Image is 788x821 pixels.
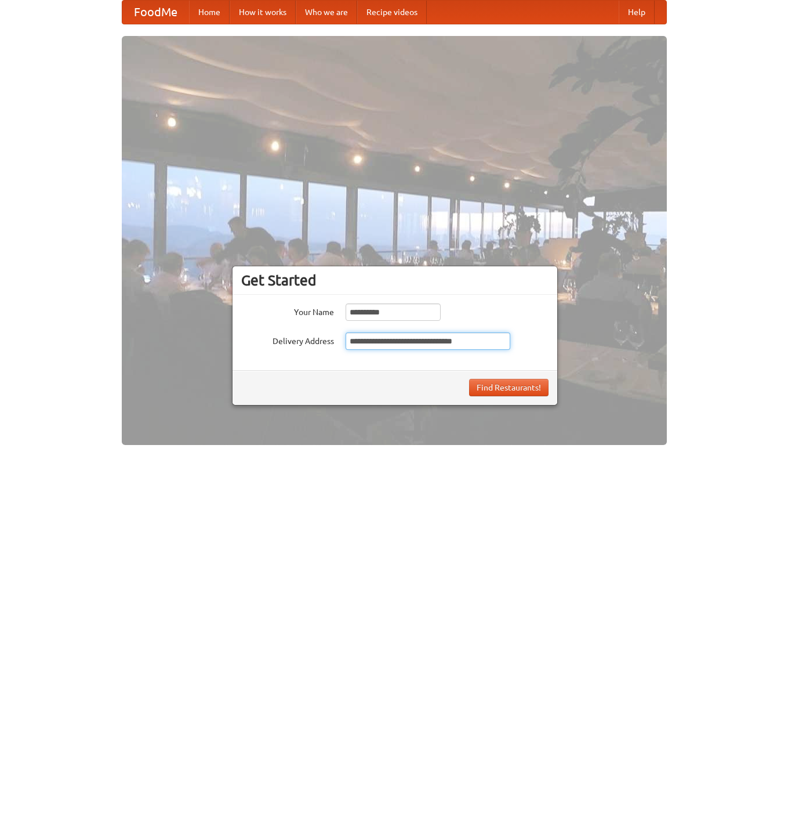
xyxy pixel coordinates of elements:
button: Find Restaurants! [469,379,549,396]
label: Delivery Address [241,332,334,347]
a: How it works [230,1,296,24]
h3: Get Started [241,272,549,289]
a: Recipe videos [357,1,427,24]
a: Help [619,1,655,24]
a: Who we are [296,1,357,24]
label: Your Name [241,303,334,318]
a: Home [189,1,230,24]
a: FoodMe [122,1,189,24]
